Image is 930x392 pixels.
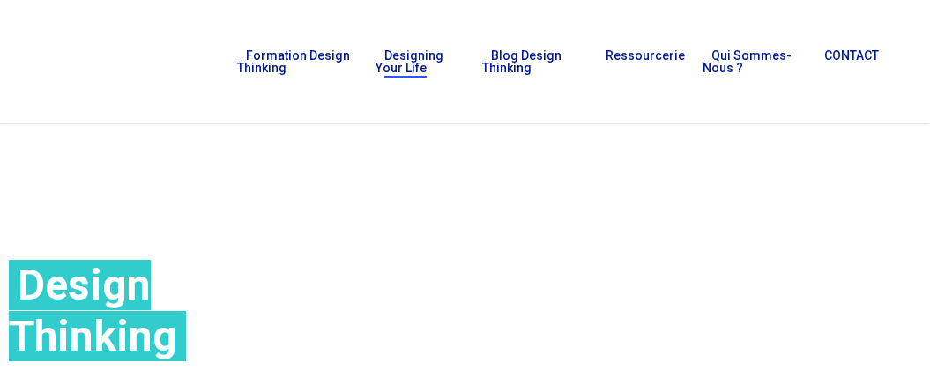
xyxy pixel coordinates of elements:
img: French Future Academy [25,26,211,97]
a: Ressourcerie [597,49,685,74]
span: Formation Design Thinking [237,48,350,75]
a: CONTACT [815,49,879,74]
span: CONTACT [824,48,879,63]
a: Blog Design Thinking [482,49,578,74]
span: Blog Design Thinking [482,48,562,75]
a: Formation Design Thinking [237,49,358,74]
span: Design Thinking [9,260,186,361]
a: Designing Your Life [376,49,465,74]
span: Qui sommes-nous ? [703,48,792,75]
span: Ressourcerie [606,48,685,63]
a: Qui sommes-nous ? [703,49,798,74]
span: Designing Your Life [376,48,443,75]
